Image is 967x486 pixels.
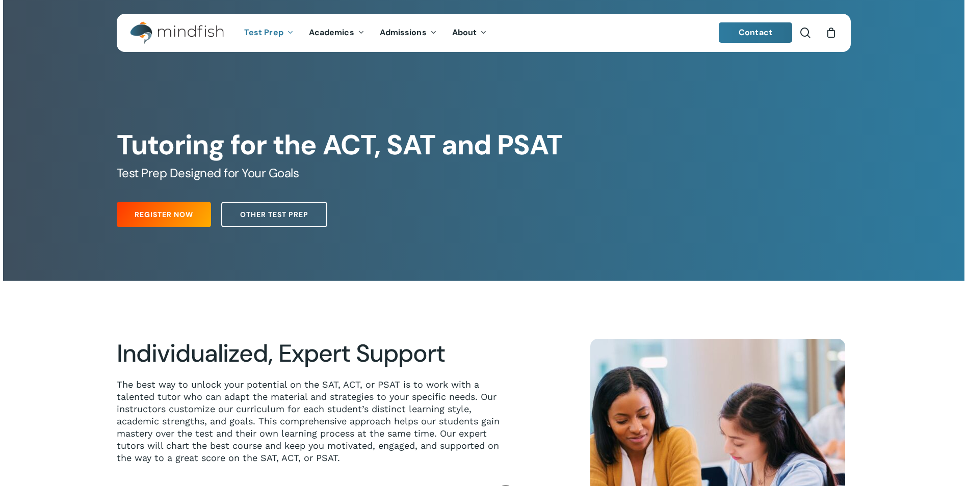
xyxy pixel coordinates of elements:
a: Test Prep [237,29,301,37]
span: Register Now [135,209,193,220]
span: Test Prep [244,27,283,38]
header: Main Menu [117,14,851,52]
a: Academics [301,29,372,37]
h5: Test Prep Designed for Your Goals [117,165,850,181]
h2: Individualized, Expert Support [117,339,513,368]
span: Other Test Prep [240,209,308,220]
p: The best way to unlock your potential on the SAT, ACT, or PSAT is to work with a talented tutor w... [117,379,513,464]
a: Register Now [117,202,211,227]
a: About [445,29,495,37]
span: About [452,27,477,38]
a: Cart [826,27,837,38]
span: Admissions [380,27,427,38]
a: Contact [719,22,792,43]
a: Admissions [372,29,445,37]
span: Academics [309,27,354,38]
h1: Tutoring for the ACT, SAT and PSAT [117,129,850,161]
nav: Main Menu [237,14,494,52]
span: Contact [739,27,772,38]
a: Other Test Prep [221,202,327,227]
